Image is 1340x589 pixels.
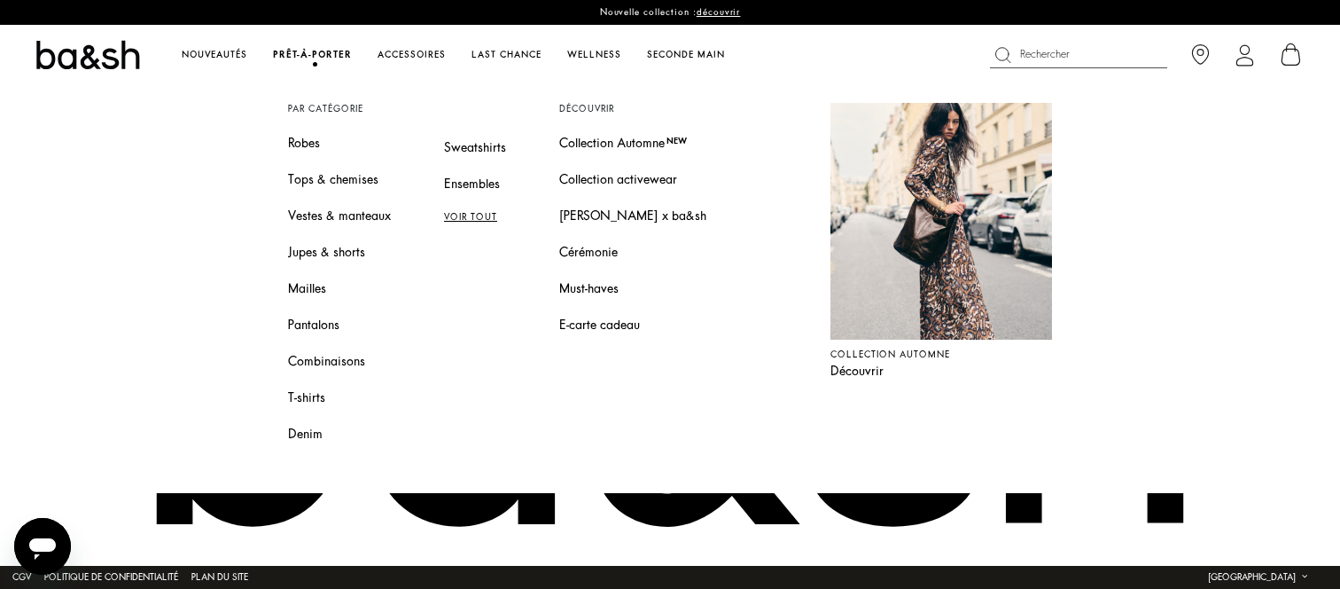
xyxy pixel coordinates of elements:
[990,42,1167,68] button: Rechercher
[647,51,725,59] span: Seconde main
[180,47,249,64] a: Nouveautés
[1208,573,1296,582] span: [GEOGRAPHIC_DATA]
[567,51,621,59] span: WELLNESS
[31,39,144,72] img: ba&sh
[14,518,71,575] iframe: Bouton de lancement de la fenêtre de messagerie
[697,8,741,17] a: découvrir
[565,47,623,64] a: WELLNESS
[600,8,697,17] span: Nouvelle collection :
[376,47,448,64] a: Accessoires
[273,51,352,59] span: Prêt-à-porter
[378,51,446,59] span: Accessoires
[182,51,247,59] span: Nouveautés
[1020,50,1070,59] span: Rechercher
[12,573,31,582] a: CGV
[191,573,248,582] a: Plan du site
[990,42,1309,68] nav: Utility navigation
[271,47,354,64] a: Prêt-à-porter
[645,47,727,64] a: Seconde main
[470,47,543,64] a: Last chance
[471,51,541,59] span: Last chance
[44,573,178,582] a: Politique de confidentialité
